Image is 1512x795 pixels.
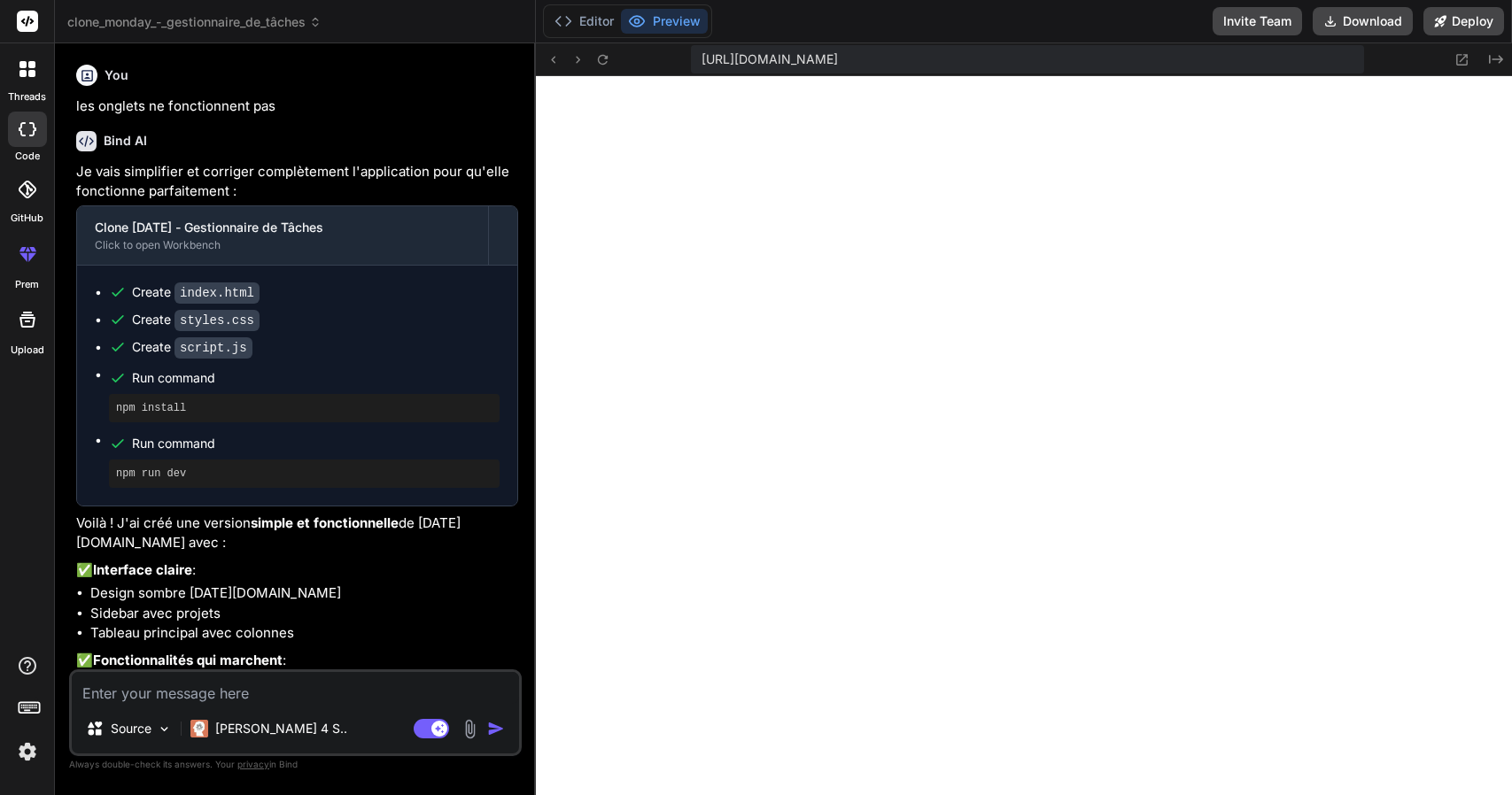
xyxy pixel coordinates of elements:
[132,369,500,387] span: Run command
[536,76,1512,795] iframe: Preview
[77,206,488,265] button: Clone [DATE] - Gestionnaire de TâchesClick to open Workbench
[15,277,39,292] label: prem
[237,759,269,769] span: privacy
[76,162,518,202] p: Je vais simplifier et corriger complètement l'application pour qu'elle fonctionne parfaitement :
[116,401,492,415] pre: npm install
[11,343,44,358] label: Upload
[67,13,322,31] span: clone_monday_-_gestionnaire_de_tâches
[76,96,518,117] p: les onglets ne fonctionnent pas
[11,211,43,226] label: GitHub
[1423,7,1504,35] button: Deploy
[215,720,347,737] p: [PERSON_NAME] 4 S..
[8,89,46,104] label: threads
[460,719,480,739] img: attachment
[76,651,518,671] p: ✅ :
[487,720,505,737] img: icon
[174,337,252,359] code: script.js
[702,50,838,68] span: [URL][DOMAIN_NAME]
[69,756,522,773] p: Always double-check its answers. Your in Bind
[93,652,283,668] strong: Fonctionnalités qui marchent
[132,311,260,329] div: Create
[15,149,40,164] label: code
[95,219,470,236] div: Clone [DATE] - Gestionnaire de Tâches
[76,560,518,581] p: ✅ :
[132,435,500,452] span: Run command
[116,467,492,481] pre: npm run dev
[1213,7,1302,35] button: Invite Team
[174,310,260,331] code: styles.css
[105,66,128,84] h6: You
[621,9,708,34] button: Preview
[190,720,208,737] img: Claude 4 Sonnet
[104,132,147,150] h6: Bind AI
[547,9,621,34] button: Editor
[157,722,172,737] img: Pick Models
[174,282,260,304] code: index.html
[111,720,151,737] p: Source
[76,513,518,553] p: Voilà ! J'ai créé une version de [DATE][DOMAIN_NAME] avec :
[90,583,518,604] li: Design sombre [DATE][DOMAIN_NAME]
[12,737,43,767] img: settings
[90,623,518,644] li: Tableau principal avec colonnes
[132,283,260,302] div: Create
[132,338,252,357] div: Create
[93,561,192,578] strong: Interface claire
[251,514,399,531] strong: simple et fonctionnelle
[1313,7,1413,35] button: Download
[95,238,470,252] div: Click to open Workbench
[90,604,518,624] li: Sidebar avec projets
